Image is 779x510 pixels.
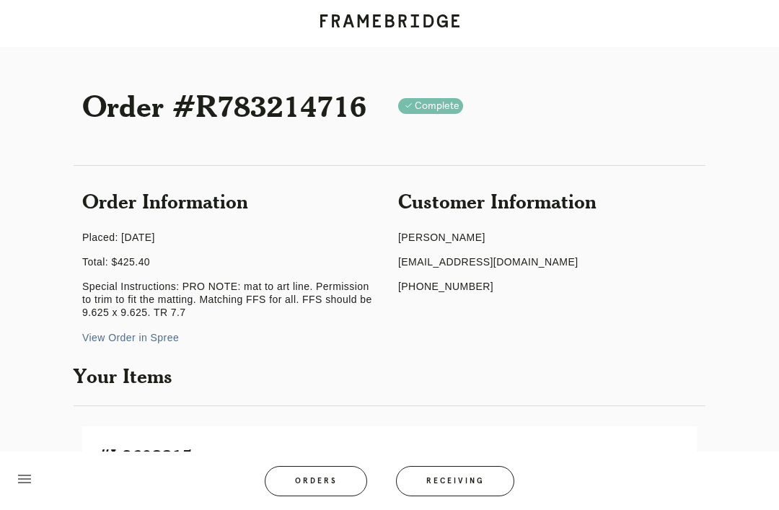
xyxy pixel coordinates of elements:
h2: Customer Information [398,186,697,216]
p: [PERSON_NAME] [398,231,697,244]
p: Special Instructions: PRO NOTE: mat to art line. Permission to trim to fit the matting. Matching ... [82,280,381,319]
button: Receiving [396,466,514,496]
span: Receiving [426,478,485,485]
a: Receiving [382,466,529,488]
span: Orders [294,478,338,485]
a: View Order in Spree [82,332,179,343]
h2: Your Items [74,361,705,391]
p: Placed: [DATE] [82,231,381,244]
h1: Order #R783214716 [82,82,381,129]
p: [PHONE_NUMBER] [398,280,697,293]
h2: Order Information [82,186,381,216]
div: complete [415,99,459,114]
img: framebridge-logo-text-d1db7b7b2b74c85e67bf30a22fc4e78f.svg [320,14,460,28]
p: Total: $425.40 [82,255,381,268]
p: [EMAIL_ADDRESS][DOMAIN_NAME] [398,255,697,268]
h2: #L8692215 [97,441,682,471]
a: Orders [250,466,382,488]
button: Orders [265,466,367,496]
i: menu [16,470,33,488]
